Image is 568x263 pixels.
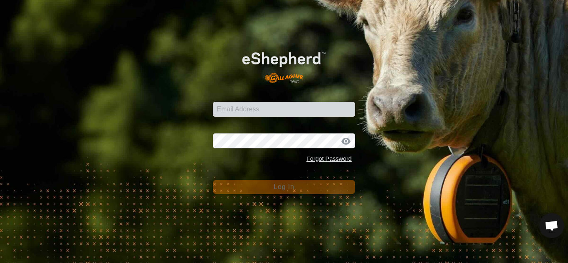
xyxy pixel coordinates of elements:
[213,180,355,194] button: Log In
[306,155,352,162] a: Forgot Password
[227,40,341,88] img: E-shepherd Logo
[274,183,294,190] span: Log In
[539,213,564,238] div: Open chat
[213,102,355,117] input: Email Address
